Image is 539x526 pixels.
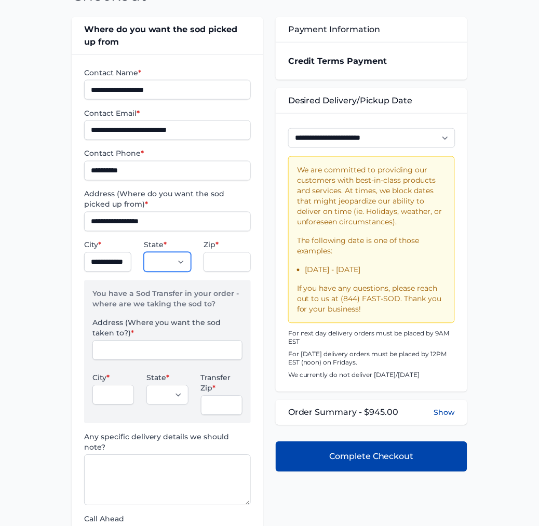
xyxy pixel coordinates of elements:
[72,17,263,55] div: Where do you want the sod picked up from
[288,350,455,367] p: For [DATE] delivery orders must be placed by 12PM EST (noon) on Fridays.
[297,284,446,315] p: If you have any questions, please reach out to us at (844) FAST-SOD. Thank you for your business!
[434,408,455,418] button: Show
[329,451,414,463] span: Complete Checkout
[84,240,131,250] label: City
[84,108,251,118] label: Contact Email
[92,289,242,318] p: You have a Sod Transfer in your order - where are we taking the sod to?
[288,330,455,346] p: For next day delivery orders must be placed by 9AM EST
[288,407,399,419] span: Order Summary - $945.00
[288,56,387,66] strong: Credit Terms Payment
[201,373,242,394] label: Transfer Zip
[305,265,446,275] li: [DATE] - [DATE]
[84,432,251,453] label: Any specific delivery details we should note?
[144,240,191,250] label: State
[204,240,251,250] label: Zip
[146,373,188,383] label: State
[84,189,251,210] label: Address (Where do you want the sod picked up from)
[92,318,242,339] label: Address (Where you want the sod taken to?)
[297,236,446,257] p: The following date is one of those examples:
[297,165,446,227] p: We are committed to providing our customers with best-in-class products and services. At times, w...
[276,442,467,472] button: Complete Checkout
[84,68,251,78] label: Contact Name
[92,373,134,383] label: City
[276,17,467,42] div: Payment Information
[84,149,251,159] label: Contact Phone
[288,371,455,380] p: We currently do not deliver [DATE]/[DATE]
[84,514,251,524] label: Call Ahead
[276,88,467,113] div: Desired Delivery/Pickup Date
